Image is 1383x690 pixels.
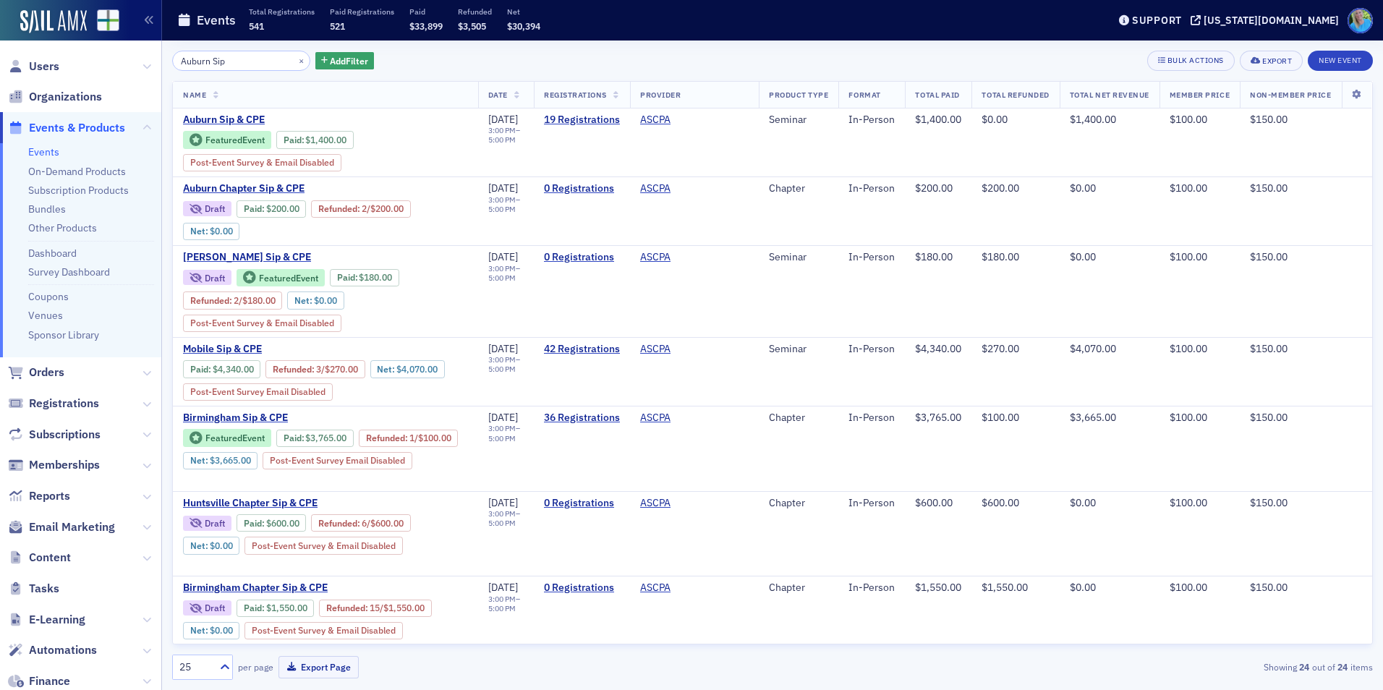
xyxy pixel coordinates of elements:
div: Featured Event [205,434,265,442]
span: $100.00 [1170,342,1207,355]
span: Reports [29,488,70,504]
span: $3,505 [458,20,486,32]
div: Featured Event [237,269,325,287]
span: ASCPA [640,182,731,195]
span: : [326,602,370,613]
div: Chapter [769,497,828,510]
div: Paid: 47 - $434000 [183,360,260,378]
a: Auburn Chapter Sip & CPE [183,182,468,195]
div: Net: $0 [183,223,239,240]
span: $150.00 [1250,113,1288,126]
div: In-Person [848,182,895,195]
a: Finance [8,673,70,689]
div: Seminar [769,343,828,356]
button: Export [1240,51,1303,71]
span: $100.00 [1170,581,1207,594]
span: Add Filter [330,54,368,67]
a: E-Learning [8,612,85,628]
span: : [190,295,234,306]
div: Paid: 1 - $18000 [330,269,399,286]
time: 3:00 PM [488,594,516,604]
span: [DATE] [488,250,518,263]
div: Paid: 21 - $140000 [276,131,354,148]
span: $0.00 [1070,250,1096,263]
span: $150.00 [1250,496,1288,509]
span: Net : [190,226,210,237]
span: $180.00 [915,250,953,263]
span: $1,400.00 [1070,113,1116,126]
a: Refunded [318,518,357,529]
a: Events & Products [8,120,125,136]
a: 36 Registrations [544,412,620,425]
a: Sponsor Library [28,328,99,341]
button: New Event [1308,51,1373,71]
div: Support [1132,14,1182,27]
div: Featured Event [183,131,271,149]
img: SailAMX [97,9,119,32]
span: $3,765.00 [305,433,346,443]
a: Huntsville Chapter Sip & CPE [183,497,468,510]
button: Export Page [278,656,359,678]
div: Seminar [769,114,828,127]
time: 3:00 PM [488,125,516,135]
div: In-Person [848,412,895,425]
div: Draft [183,600,231,616]
div: – [488,264,524,283]
span: $600.00 [982,496,1019,509]
p: Refunded [458,7,492,17]
p: Net [507,7,540,17]
a: [PERSON_NAME] Sip & CPE [183,251,468,264]
div: In-Person [848,582,895,595]
a: Refunded [326,602,365,613]
a: Subscription Products [28,184,129,197]
span: $0.00 [210,625,233,636]
span: ASCPA [640,343,731,356]
a: Refunded [366,433,405,443]
a: 0 Registrations [544,182,620,195]
div: – [488,126,524,145]
span: $4,070.00 [1070,342,1116,355]
span: $0.00 [1070,581,1096,594]
span: Content [29,550,71,566]
span: $3,665.00 [210,455,251,466]
a: Users [8,59,59,74]
div: Post-Event Survey [183,154,341,171]
div: Bulk Actions [1167,56,1224,64]
span: Automations [29,642,97,658]
span: $600.00 [915,496,953,509]
a: Dashboard [28,247,77,260]
time: 5:00 PM [488,603,516,613]
div: Net: $366500 [183,452,258,469]
span: : [366,433,409,443]
span: Finance [29,673,70,689]
span: $1,550.00 [915,581,961,594]
a: New Event [1308,53,1373,66]
a: 0 Registrations [544,582,620,595]
div: Refunded: 0 - $60000 [311,514,410,532]
div: Draft [205,519,225,527]
div: Paid: 39 - $376500 [276,430,354,447]
div: Paid: 1 - $155000 [237,600,314,617]
a: Memberships [8,457,100,473]
a: On-Demand Products [28,165,126,178]
a: Paid [244,203,262,214]
a: Birmingham Sip & CPE [183,412,468,425]
span: : [273,364,316,375]
a: ASCPA [640,582,671,595]
span: Huntsville Chapter Sip & CPE [183,497,426,510]
span: Memberships [29,457,100,473]
time: 3:00 PM [488,508,516,519]
a: Auburn Sip & CPE [183,114,468,127]
span: $200.00 [266,203,299,214]
a: ASCPA [640,251,671,264]
div: Post-Event Survey [183,383,333,401]
span: $180.00 [242,295,276,306]
span: $0.00 [314,295,337,306]
div: In-Person [848,497,895,510]
a: Other Products [28,221,97,234]
div: In-Person [848,343,895,356]
a: Paid [284,135,302,145]
span: Product Type [769,90,828,100]
span: $150.00 [1250,411,1288,424]
span: $1,550.00 [266,602,307,613]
